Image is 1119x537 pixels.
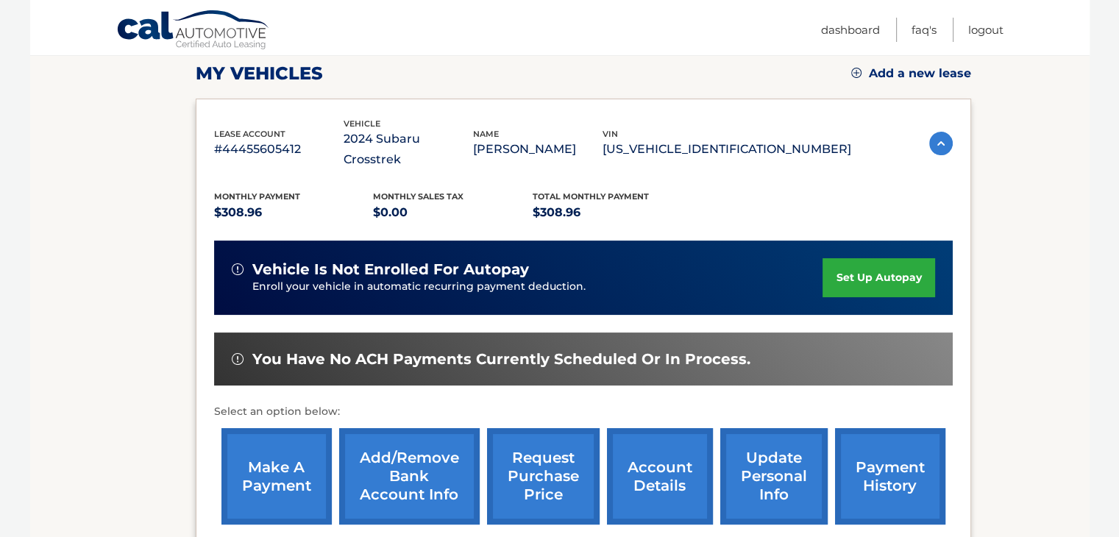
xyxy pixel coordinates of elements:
[968,18,1003,42] a: Logout
[221,428,332,524] a: make a payment
[214,129,285,139] span: lease account
[487,428,600,524] a: request purchase price
[214,139,344,160] p: #44455605412
[196,63,323,85] h2: my vehicles
[373,202,533,223] p: $0.00
[473,129,499,139] span: name
[603,129,618,139] span: vin
[252,350,750,369] span: You have no ACH payments currently scheduled or in process.
[232,263,244,275] img: alert-white.svg
[252,279,823,295] p: Enroll your vehicle in automatic recurring payment deduction.
[339,428,480,524] a: Add/Remove bank account info
[533,191,649,202] span: Total Monthly Payment
[473,139,603,160] p: [PERSON_NAME]
[929,132,953,155] img: accordion-active.svg
[214,403,953,421] p: Select an option below:
[373,191,463,202] span: Monthly sales Tax
[851,66,971,81] a: Add a new lease
[214,191,300,202] span: Monthly Payment
[116,10,271,52] a: Cal Automotive
[835,428,945,524] a: payment history
[720,428,828,524] a: update personal info
[344,118,380,129] span: vehicle
[821,18,880,42] a: Dashboard
[603,139,851,160] p: [US_VEHICLE_IDENTIFICATION_NUMBER]
[533,202,692,223] p: $308.96
[851,68,862,78] img: add.svg
[823,258,934,297] a: set up autopay
[252,260,529,279] span: vehicle is not enrolled for autopay
[232,353,244,365] img: alert-white.svg
[214,202,374,223] p: $308.96
[344,129,473,170] p: 2024 Subaru Crosstrek
[912,18,937,42] a: FAQ's
[607,428,713,524] a: account details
